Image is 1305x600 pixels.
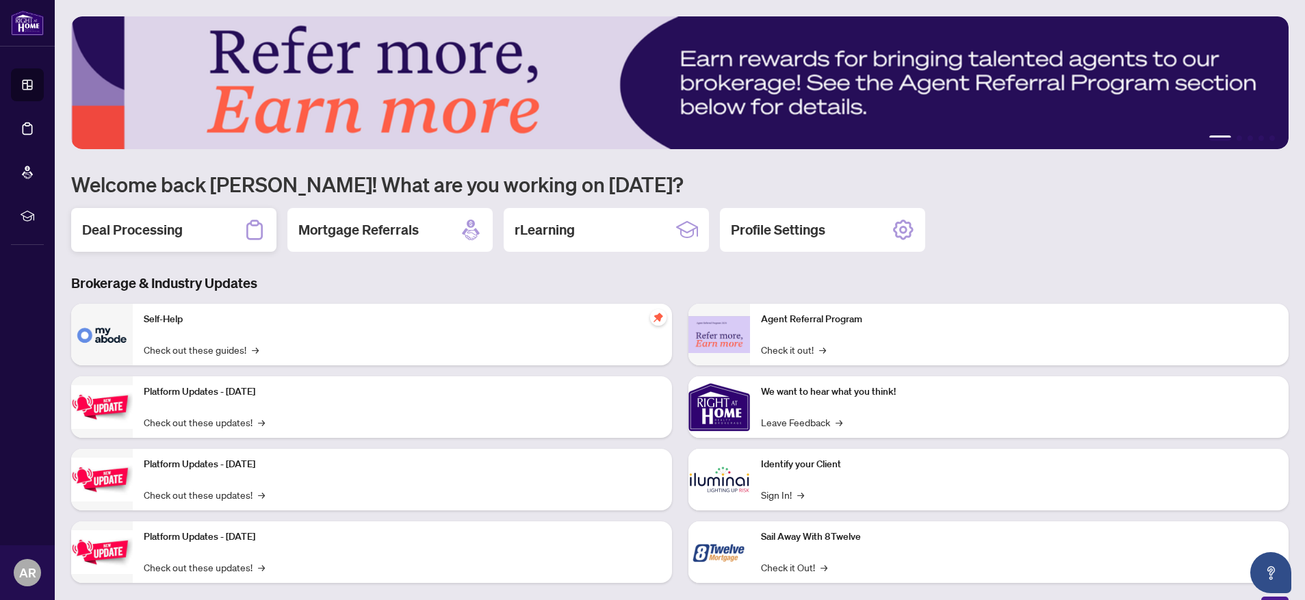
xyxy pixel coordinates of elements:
a: Check it Out!→ [761,560,827,575]
img: Identify your Client [688,449,750,510]
p: We want to hear what you think! [761,384,1278,400]
a: Check out these updates!→ [144,415,265,430]
span: → [258,487,265,502]
h2: rLearning [515,220,575,239]
h2: Mortgage Referrals [298,220,419,239]
a: Check out these guides!→ [144,342,259,357]
img: We want to hear what you think! [688,376,750,438]
span: → [836,415,842,430]
img: logo [11,10,44,36]
a: Leave Feedback→ [761,415,842,430]
span: → [252,342,259,357]
h3: Brokerage & Industry Updates [71,274,1289,293]
span: AR [19,563,36,582]
p: Agent Referral Program [761,312,1278,327]
img: Platform Updates - June 23, 2025 [71,530,133,573]
a: Sign In!→ [761,487,804,502]
a: Check out these updates!→ [144,487,265,502]
span: → [258,415,265,430]
button: 2 [1237,135,1242,141]
img: Platform Updates - July 8, 2025 [71,458,133,501]
span: → [821,560,827,575]
button: 5 [1269,135,1275,141]
button: 1 [1209,135,1231,141]
span: pushpin [650,309,667,326]
p: Identify your Client [761,457,1278,472]
span: → [258,560,265,575]
img: Self-Help [71,304,133,365]
a: Check out these updates!→ [144,560,265,575]
button: 3 [1248,135,1253,141]
img: Sail Away With 8Twelve [688,521,750,583]
a: Check it out!→ [761,342,826,357]
img: Platform Updates - July 21, 2025 [71,385,133,428]
p: Self-Help [144,312,661,327]
span: → [797,487,804,502]
p: Platform Updates - [DATE] [144,457,661,472]
h2: Profile Settings [731,220,825,239]
h1: Welcome back [PERSON_NAME]! What are you working on [DATE]? [71,171,1289,197]
img: Agent Referral Program [688,316,750,354]
h2: Deal Processing [82,220,183,239]
img: Slide 0 [71,16,1289,149]
span: → [819,342,826,357]
button: 4 [1258,135,1264,141]
p: Platform Updates - [DATE] [144,384,661,400]
button: Open asap [1250,552,1291,593]
p: Platform Updates - [DATE] [144,530,661,545]
p: Sail Away With 8Twelve [761,530,1278,545]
